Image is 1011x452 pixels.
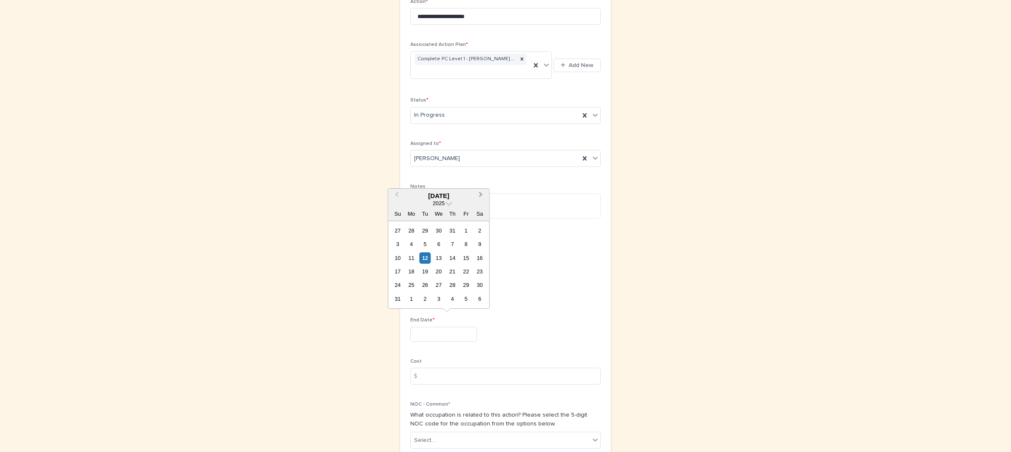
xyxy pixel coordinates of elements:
div: Choose Wednesday, July 30th, 2025 [433,225,444,236]
div: Choose Thursday, September 4th, 2025 [447,293,458,305]
div: Select... [414,436,435,445]
span: Assigned to [410,141,441,146]
div: Fr [460,208,472,219]
div: Choose Monday, August 18th, 2025 [406,266,417,277]
div: Choose Tuesday, August 26th, 2025 [419,279,431,291]
p: What occupation is related to this action? Please select the 5-digit NOC code for the occupation ... [410,411,601,428]
div: Choose Monday, July 28th, 2025 [406,225,417,236]
button: Next Month [475,190,489,203]
div: We [433,208,444,219]
div: Choose Friday, August 1st, 2025 [460,225,472,236]
div: Choose Sunday, August 10th, 2025 [392,252,403,264]
div: Choose Monday, August 11th, 2025 [406,252,417,264]
div: Choose Thursday, July 31st, 2025 [447,225,458,236]
div: Choose Wednesday, August 27th, 2025 [433,279,444,291]
div: month 2025-08 [391,224,487,306]
div: Choose Saturday, August 16th, 2025 [474,252,485,264]
div: Choose Thursday, August 21st, 2025 [447,266,458,277]
div: $ [410,368,427,385]
span: In Progress [414,111,445,120]
div: Choose Monday, August 25th, 2025 [406,279,417,291]
div: Mo [406,208,417,219]
span: Notes [410,184,425,189]
span: Status [410,98,428,103]
div: Choose Sunday, August 17th, 2025 [392,266,403,277]
span: 2025 [433,200,444,206]
span: NOC - Common* [410,402,450,407]
div: Choose Wednesday, September 3rd, 2025 [433,293,444,305]
div: Choose Friday, August 8th, 2025 [460,238,472,250]
span: [PERSON_NAME] [414,154,460,163]
div: Choose Friday, August 22nd, 2025 [460,266,472,277]
div: Choose Wednesday, August 6th, 2025 [433,238,444,250]
div: Choose Monday, August 4th, 2025 [406,238,417,250]
div: Choose Saturday, August 2nd, 2025 [474,225,485,236]
button: Previous Month [389,190,402,203]
div: Choose Saturday, August 9th, 2025 [474,238,485,250]
div: Choose Friday, September 5th, 2025 [460,293,472,305]
div: Th [447,208,458,219]
div: Complete PC Level 1 - [PERSON_NAME] - [DATE] [415,53,517,65]
div: [DATE] [388,192,489,200]
div: Choose Tuesday, July 29th, 2025 [419,225,431,236]
div: Choose Sunday, August 3rd, 2025 [392,238,403,250]
div: Choose Friday, August 29th, 2025 [460,279,472,291]
button: Add New [554,59,601,72]
div: Choose Sunday, August 31st, 2025 [392,293,403,305]
div: Choose Thursday, August 7th, 2025 [447,238,458,250]
div: Choose Wednesday, August 13th, 2025 [433,252,444,264]
div: Su [392,208,403,219]
div: Choose Monday, September 1st, 2025 [406,293,417,305]
span: End Date [410,318,435,323]
div: Choose Friday, August 15th, 2025 [460,252,472,264]
div: Choose Tuesday, September 2nd, 2025 [419,293,431,305]
div: Choose Saturday, August 30th, 2025 [474,279,485,291]
div: Choose Saturday, August 23rd, 2025 [474,266,485,277]
div: Choose Wednesday, August 20th, 2025 [433,266,444,277]
span: Cost [410,359,422,364]
div: Choose Tuesday, August 19th, 2025 [419,266,431,277]
div: Choose Sunday, July 27th, 2025 [392,225,403,236]
div: Choose Saturday, September 6th, 2025 [474,293,485,305]
div: Choose Thursday, August 14th, 2025 [447,252,458,264]
div: Sa [474,208,485,219]
div: Choose Thursday, August 28th, 2025 [447,279,458,291]
div: Tu [419,208,431,219]
span: Associated Action Plan [410,42,468,47]
div: Choose Tuesday, August 5th, 2025 [419,238,431,250]
span: Add New [569,62,594,68]
div: Choose Tuesday, August 12th, 2025 [419,252,431,264]
div: Choose Sunday, August 24th, 2025 [392,279,403,291]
